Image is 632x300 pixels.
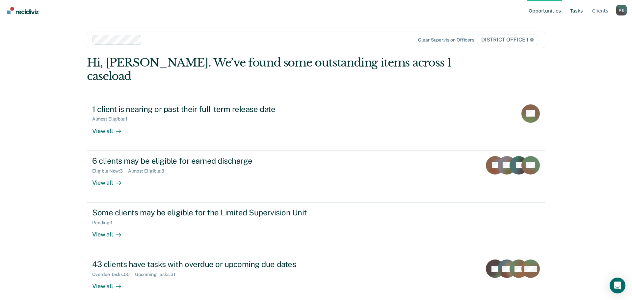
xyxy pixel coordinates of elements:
div: Hi, [PERSON_NAME]. We’ve found some outstanding items across 1 caseload [87,56,454,83]
a: 6 clients may be eligible for earned dischargeEligible Now:3Almost Eligible:3View all [87,151,545,203]
div: Some clients may be eligible for the Limited Supervision Unit [92,208,323,217]
div: View all [92,122,129,135]
div: Almost Eligible : 1 [92,116,133,122]
div: Open Intercom Messenger [610,278,625,293]
button: Profile dropdown button [616,5,627,15]
div: Almost Eligible : 3 [128,168,170,174]
a: 1 client is nearing or past their full-term release dateAlmost Eligible:1View all [87,99,545,151]
div: 43 clients have tasks with overdue or upcoming due dates [92,259,323,269]
div: 6 clients may be eligible for earned discharge [92,156,323,166]
img: Recidiviz [7,7,39,14]
div: 1 client is nearing or past their full-term release date [92,104,323,114]
div: Upcoming Tasks : 31 [135,272,181,277]
div: Clear supervision officers [418,37,474,43]
a: Some clients may be eligible for the Limited Supervision UnitPending:1View all [87,203,545,254]
div: Overdue Tasks : 55 [92,272,135,277]
div: Eligible Now : 3 [92,168,128,174]
div: K E [616,5,627,15]
div: View all [92,226,129,238]
div: Pending : 1 [92,220,118,226]
div: View all [92,174,129,186]
div: View all [92,277,129,290]
span: DISTRICT OFFICE 1 [477,35,538,45]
